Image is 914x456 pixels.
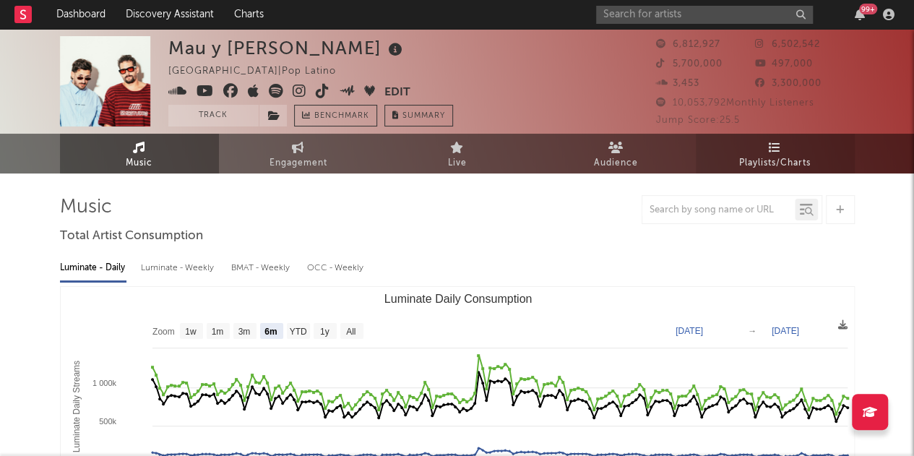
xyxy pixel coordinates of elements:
[99,417,116,426] text: 500k
[185,327,197,337] text: 1w
[739,155,811,172] span: Playlists/Charts
[168,63,353,80] div: [GEOGRAPHIC_DATA] | Pop Latino
[384,105,453,126] button: Summary
[596,6,813,24] input: Search for artists
[378,134,537,173] a: Live
[270,155,327,172] span: Engagement
[219,134,378,173] a: Engagement
[594,155,638,172] span: Audience
[676,326,703,336] text: [DATE]
[294,105,377,126] a: Benchmark
[537,134,696,173] a: Audience
[748,326,756,336] text: →
[656,79,699,88] span: 3,453
[141,256,217,280] div: Luminate - Weekly
[126,155,152,172] span: Music
[859,4,877,14] div: 99 +
[384,84,410,102] button: Edit
[384,293,532,305] text: Luminate Daily Consumption
[656,59,723,69] span: 5,700,000
[696,134,855,173] a: Playlists/Charts
[346,327,355,337] text: All
[642,205,795,216] input: Search by song name or URL
[319,327,329,337] text: 1y
[656,40,720,49] span: 6,812,927
[60,228,203,245] span: Total Artist Consumption
[755,59,813,69] span: 497,000
[656,98,814,108] span: 10,053,792 Monthly Listeners
[168,36,406,60] div: Mau y [PERSON_NAME]
[656,116,740,125] span: Jump Score: 25.5
[231,256,293,280] div: BMAT - Weekly
[168,105,259,126] button: Track
[60,134,219,173] a: Music
[238,327,250,337] text: 3m
[855,9,865,20] button: 99+
[755,40,820,49] span: 6,502,542
[152,327,175,337] text: Zoom
[211,327,223,337] text: 1m
[60,256,126,280] div: Luminate - Daily
[402,112,445,120] span: Summary
[289,327,306,337] text: YTD
[448,155,467,172] span: Live
[92,379,116,387] text: 1 000k
[314,108,369,125] span: Benchmark
[72,361,82,452] text: Luminate Daily Streams
[307,256,365,280] div: OCC - Weekly
[772,326,799,336] text: [DATE]
[755,79,822,88] span: 3,300,000
[264,327,277,337] text: 6m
